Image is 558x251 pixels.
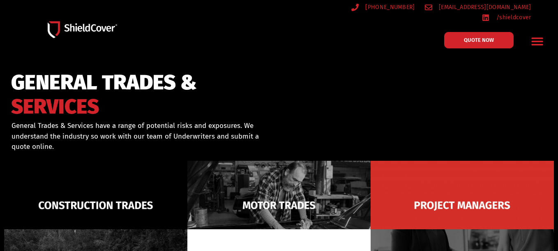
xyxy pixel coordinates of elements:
[494,12,531,23] span: /shieldcover
[48,21,117,38] img: Shield-Cover-Underwriting-Australia-logo-full
[528,32,547,51] div: Menu Toggle
[12,121,269,152] p: General Trades & Services have a range of potential risks and exposures. We understand the indust...
[11,74,197,91] span: GENERAL TRADES &
[351,2,415,12] a: [PHONE_NUMBER]
[425,2,531,12] a: [EMAIL_ADDRESS][DOMAIN_NAME]
[437,2,531,12] span: [EMAIL_ADDRESS][DOMAIN_NAME]
[363,2,415,12] span: [PHONE_NUMBER]
[482,12,531,23] a: /shieldcover
[464,37,494,43] span: QUOTE NOW
[444,32,514,48] a: QUOTE NOW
